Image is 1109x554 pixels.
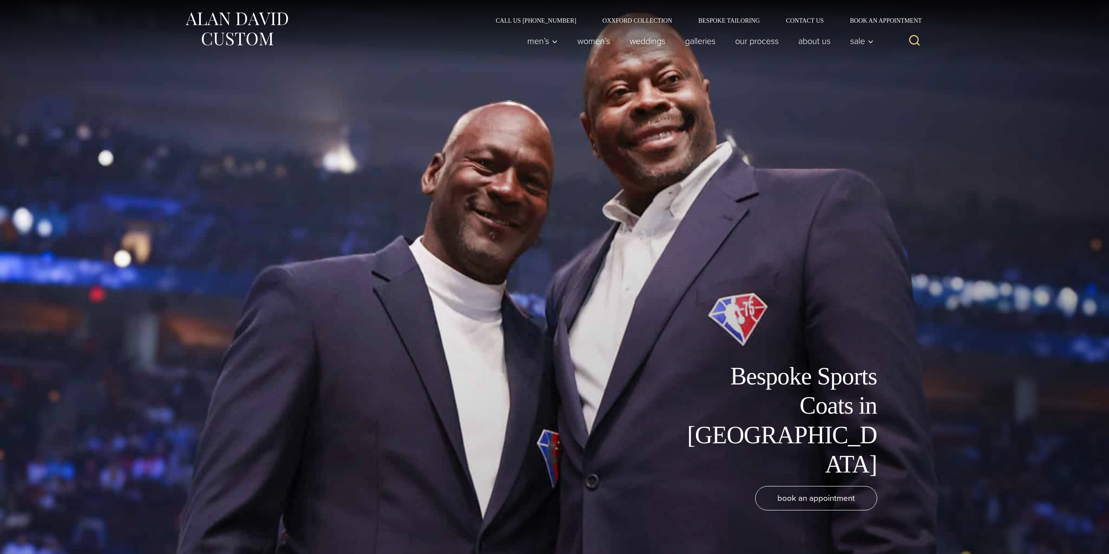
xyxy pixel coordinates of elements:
[517,32,878,50] nav: Primary Navigation
[567,32,620,50] a: Women’s
[675,32,725,50] a: Galleries
[773,17,837,24] a: Contact Us
[837,17,925,24] a: Book an Appointment
[184,10,289,48] img: Alan David Custom
[589,17,685,24] a: Oxxford Collection
[685,17,773,24] a: Bespoke Tailoring
[755,486,877,510] a: book an appointment
[483,17,925,24] nav: Secondary Navigation
[777,492,855,504] span: book an appointment
[725,32,788,50] a: Our Process
[904,31,925,51] button: View Search Form
[681,362,877,479] h1: Bespoke Sports Coats in [GEOGRAPHIC_DATA]
[527,37,558,45] span: Men’s
[850,37,874,45] span: Sale
[483,17,590,24] a: Call Us [PHONE_NUMBER]
[620,32,675,50] a: weddings
[788,32,840,50] a: About Us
